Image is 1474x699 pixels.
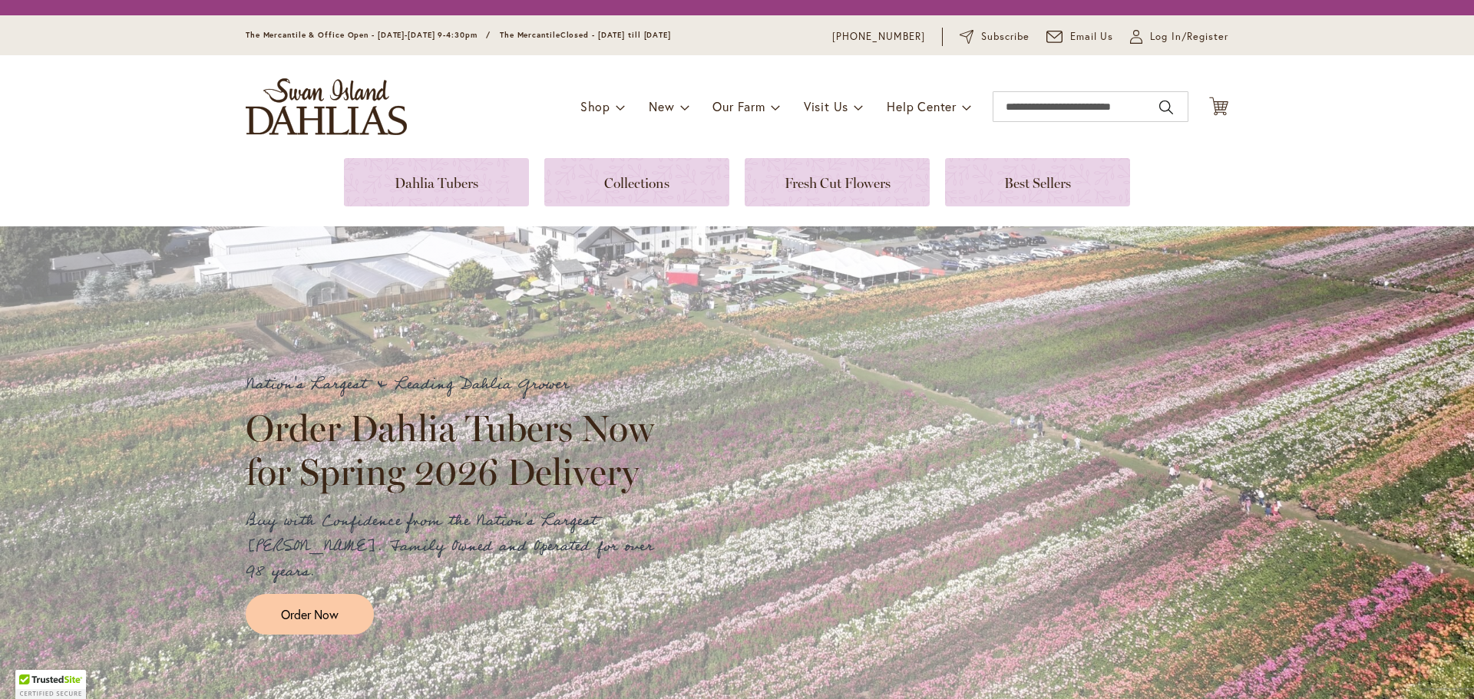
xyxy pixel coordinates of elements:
[804,98,848,114] span: Visit Us
[981,29,1029,45] span: Subscribe
[832,29,925,45] a: [PHONE_NUMBER]
[1150,29,1228,45] span: Log In/Register
[580,98,610,114] span: Shop
[560,30,671,40] span: Closed - [DATE] till [DATE]
[281,605,339,623] span: Order Now
[246,372,668,397] p: Nation's Largest & Leading Dahlia Grower
[960,29,1029,45] a: Subscribe
[246,509,668,585] p: Buy with Confidence from the Nation's Largest [PERSON_NAME]. Family Owned and Operated for over 9...
[246,594,374,635] a: Order Now
[649,98,674,114] span: New
[246,30,560,40] span: The Mercantile & Office Open - [DATE]-[DATE] 9-4:30pm / The Mercantile
[887,98,957,114] span: Help Center
[1046,29,1114,45] a: Email Us
[246,407,668,493] h2: Order Dahlia Tubers Now for Spring 2026 Delivery
[712,98,765,114] span: Our Farm
[1070,29,1114,45] span: Email Us
[1130,29,1228,45] a: Log In/Register
[1159,95,1173,120] button: Search
[246,78,407,135] a: store logo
